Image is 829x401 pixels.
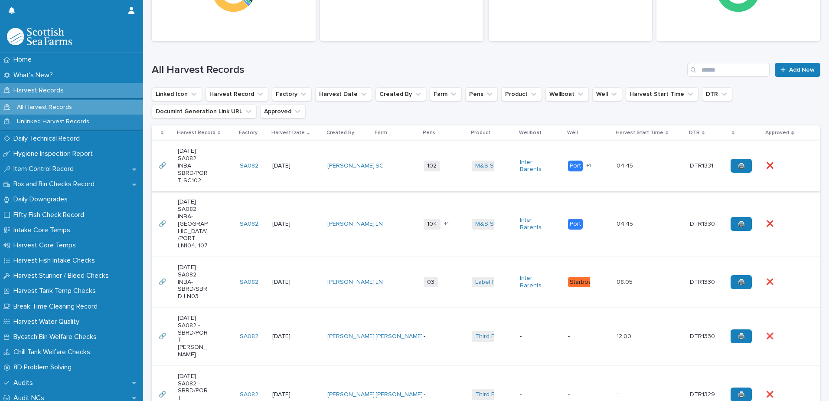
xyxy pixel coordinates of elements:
[272,220,303,228] p: [DATE]
[327,279,375,286] a: [PERSON_NAME]
[617,277,634,286] p: 08:05
[567,128,578,138] p: Well
[206,87,268,101] button: Harvest Record
[10,86,71,95] p: Harvest Records
[766,161,775,170] p: ❌
[765,128,789,138] p: Approved
[766,219,775,228] p: ❌
[690,219,717,228] p: DTR1330
[687,63,770,77] input: Search
[424,391,454,398] p: -
[10,241,83,250] p: Harvest Core Temps
[475,220,508,228] a: M&S Select
[10,302,104,311] p: Break Time Cleaning Record
[159,331,168,340] p: 🔗
[178,264,209,300] p: [DATE] SA082 INBA-SBRD/SBRD LN03
[240,220,258,228] a: SA082
[592,87,622,101] button: Well
[738,333,745,339] span: 🖨️
[327,162,375,170] a: [PERSON_NAME]
[10,256,102,265] p: Harvest Fish Intake Checks
[568,161,583,171] div: Port
[617,161,635,170] p: 04:45
[766,277,775,286] p: ❌
[731,217,752,231] a: 🖨️
[520,391,551,398] p: -
[375,220,383,228] a: LN
[375,333,423,340] a: [PERSON_NAME]
[10,56,39,64] p: Home
[702,87,732,101] button: DTR
[738,221,745,227] span: 🖨️
[240,391,258,398] a: SA082
[10,150,100,158] p: Hygiene Inspection Report
[10,195,75,204] p: Daily Downgrades
[375,87,426,101] button: Created By
[738,163,745,169] span: 🖨️
[10,71,60,79] p: What's New?
[375,162,384,170] a: SC
[315,87,372,101] button: Harvest Date
[520,217,551,231] a: Inter Barents
[545,87,589,101] button: Wellboat
[178,315,209,358] p: [DATE] SA082 -SBRD/PORT [PERSON_NAME]
[475,162,508,170] a: M&S Select
[10,348,97,356] p: Chill Tank Welfare Checks
[10,333,104,341] p: Bycatch Bin Welfare Checks
[616,128,663,138] p: Harvest Start Time
[626,87,698,101] button: Harvest Start Time
[159,389,168,398] p: 🔗
[766,331,775,340] p: ❌
[10,104,79,111] p: All Harvest Records
[617,331,633,340] p: 12:00
[520,275,551,289] a: Inter Barents
[7,28,72,45] img: mMrefqRFQpe26GRNOUkG
[152,256,820,307] tr: 🔗🔗 [DATE] SA082 INBA-SBRD/SBRD LN03SA082 [DATE][PERSON_NAME] LN 03Label Rouge Inter Barents Starb...
[159,161,168,170] p: 🔗
[272,333,303,340] p: [DATE]
[10,379,40,387] p: Audits
[178,148,209,184] p: [DATE] SA082 INBA-SBRD/PORT SC102
[10,318,86,326] p: Harvest Water Quality
[10,180,101,188] p: Box and Bin Checks Record
[430,87,462,101] button: Farm
[424,161,440,171] span: 102
[731,329,752,343] a: 🖨️
[475,391,528,398] a: Third Party Salmon
[327,220,375,228] a: [PERSON_NAME]
[159,277,168,286] p: 🔗
[444,221,449,227] span: + 1
[520,159,551,174] a: Inter Barents
[568,333,599,340] p: -
[690,389,717,398] p: DTR1329
[375,128,387,138] p: Farm
[152,87,202,101] button: Linked Icon
[152,307,820,365] tr: 🔗🔗 [DATE] SA082 -SBRD/PORT [PERSON_NAME]SA082 [DATE][PERSON_NAME] [PERSON_NAME] -Third Party Salm...
[738,279,745,285] span: 🖨️
[690,161,715,170] p: DTR1331
[10,272,116,280] p: Harvest Stunner / Bleed Checks
[152,141,820,191] tr: 🔗🔗 [DATE] SA082 INBA-SBRD/PORT SC102SA082 [DATE][PERSON_NAME] SC 102M&S Select Inter Barents Port...
[272,279,303,286] p: [DATE]
[424,277,438,288] span: 03
[731,159,752,173] a: 🖨️
[424,219,441,230] span: 104
[586,163,591,168] span: + 1
[423,128,435,138] p: Pens
[272,87,312,101] button: Factory
[10,135,87,143] p: Daily Technical Record
[271,128,305,138] p: Harvest Date
[475,279,511,286] a: Label Rouge
[152,64,684,76] h1: All Harvest Records
[327,391,375,398] a: [PERSON_NAME]
[789,67,815,73] span: Add New
[766,389,775,398] p: ❌
[10,363,78,371] p: 8D Problem Solving
[471,128,490,138] p: Product
[159,219,168,228] p: 🔗
[738,391,745,398] span: 🖨️
[240,162,258,170] a: SA082
[10,211,91,219] p: Fifty Fish Check Record
[475,333,528,340] a: Third Party Salmon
